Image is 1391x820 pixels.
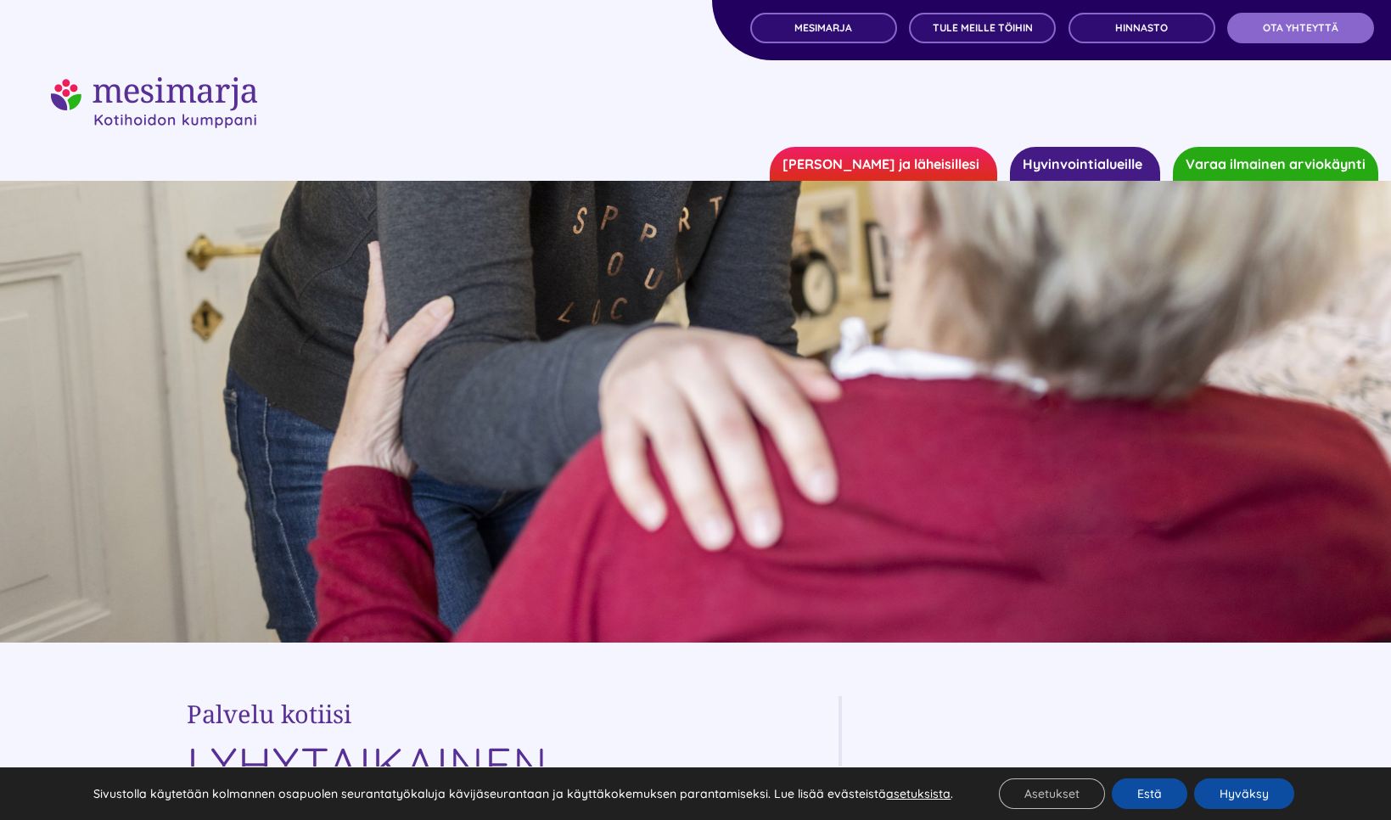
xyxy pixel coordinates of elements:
[794,22,852,34] span: MESIMARJA
[1194,778,1294,809] button: Hyväksy
[1227,13,1374,43] a: OTA YHTEYTTÄ
[750,13,897,43] a: MESIMARJA
[51,75,257,96] a: mesimarjasi
[1010,147,1160,181] a: Hyvinvointialueille
[1112,778,1187,809] button: Estä
[999,778,1105,809] button: Asetukset
[933,22,1033,34] span: TULE MEILLE TÖIHIN
[1115,22,1168,34] span: Hinnasto
[187,698,737,730] p: Palvelu kotiisi
[886,786,951,801] button: asetuksista
[1173,147,1378,181] a: Varaa ilmainen arviokäynti
[51,77,257,128] img: Mesimarjasi Kotihoidon kumppani
[1263,22,1338,34] span: OTA YHTEYTTÄ
[909,13,1056,43] a: TULE MEILLE TÖIHIN
[770,147,997,181] a: [PERSON_NAME] ja läheisillesi
[1068,13,1215,43] a: Hinnasto
[93,786,953,801] p: Sivustolla käytetään kolmannen osapuolen seurantatyökaluja kävijäseurantaan ja käyttäkokemuksen p...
